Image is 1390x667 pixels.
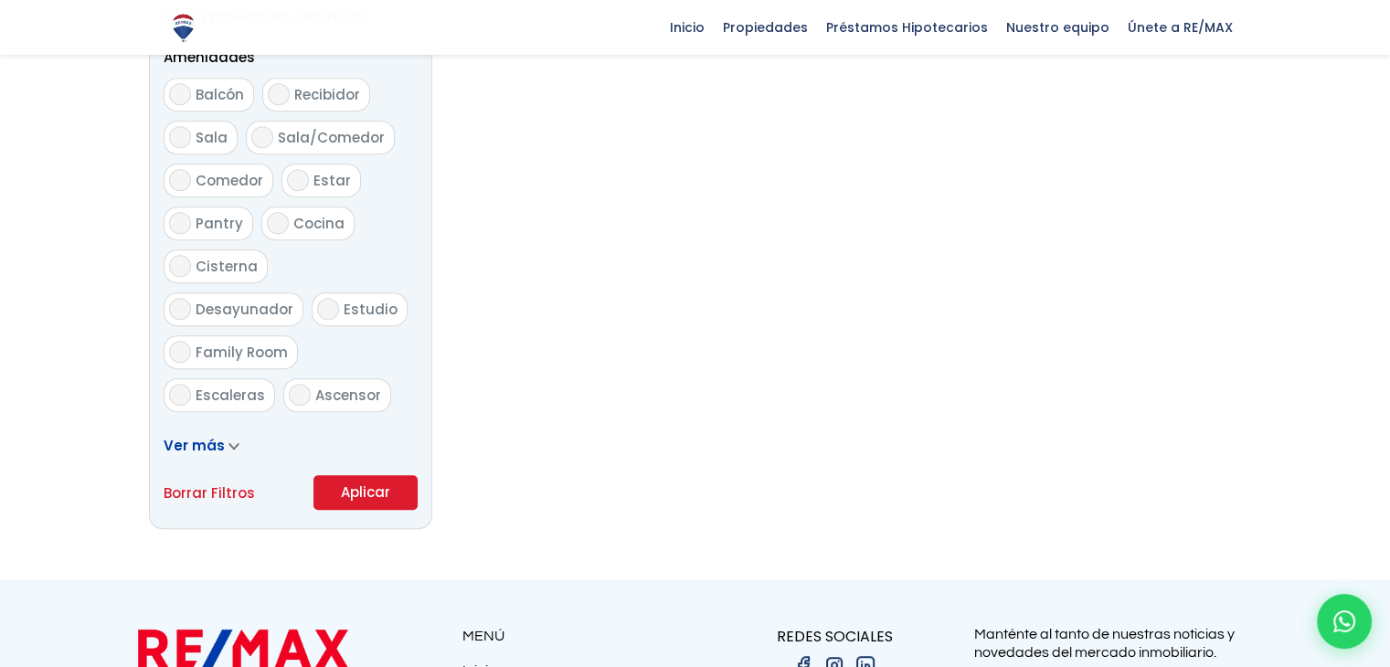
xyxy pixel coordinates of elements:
a: Ver más [164,436,239,455]
button: Aplicar [313,475,418,510]
input: Estudio [317,298,339,320]
img: Logo de REMAX [167,12,199,44]
span: Cisterna [196,257,258,276]
input: Pantry [169,212,191,234]
span: Nuestro equipo [997,14,1119,41]
input: Ascensor [289,384,311,406]
span: Sala/Comedor [278,128,385,147]
span: Recibidor [294,85,360,104]
input: Recibidor [268,83,290,105]
span: Pantry [196,214,243,233]
p: Manténte al tanto de nuestras noticias y novedades del mercado inmobiliario. [974,625,1253,662]
span: Préstamos Hipotecarios [817,14,997,41]
p: Amenidades [164,46,418,69]
p: MENÚ [462,625,695,648]
span: Comedor [196,171,263,190]
span: Inicio [661,14,714,41]
span: Estar [313,171,351,190]
input: Cisterna [169,255,191,277]
input: Cocina [267,212,289,234]
a: Borrar Filtros [164,482,255,504]
span: Ascensor [315,386,381,405]
span: Escaleras [196,386,265,405]
input: Balcón [169,83,191,105]
span: Desayunador [196,300,293,319]
span: Sala [196,128,228,147]
input: Sala [169,126,191,148]
span: Balcón [196,85,244,104]
span: Propiedades [714,14,817,41]
span: Family Room [196,343,288,362]
input: Sala/Comedor [251,126,273,148]
input: Desayunador [169,298,191,320]
span: Únete a RE/MAX [1119,14,1242,41]
span: Estudio [344,300,398,319]
input: Comedor [169,169,191,191]
input: Escaleras [169,384,191,406]
p: REDES SOCIALES [695,625,974,648]
span: Cocina [293,214,345,233]
span: Ver más [164,436,225,455]
input: Family Room [169,341,191,363]
input: Estar [287,169,309,191]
